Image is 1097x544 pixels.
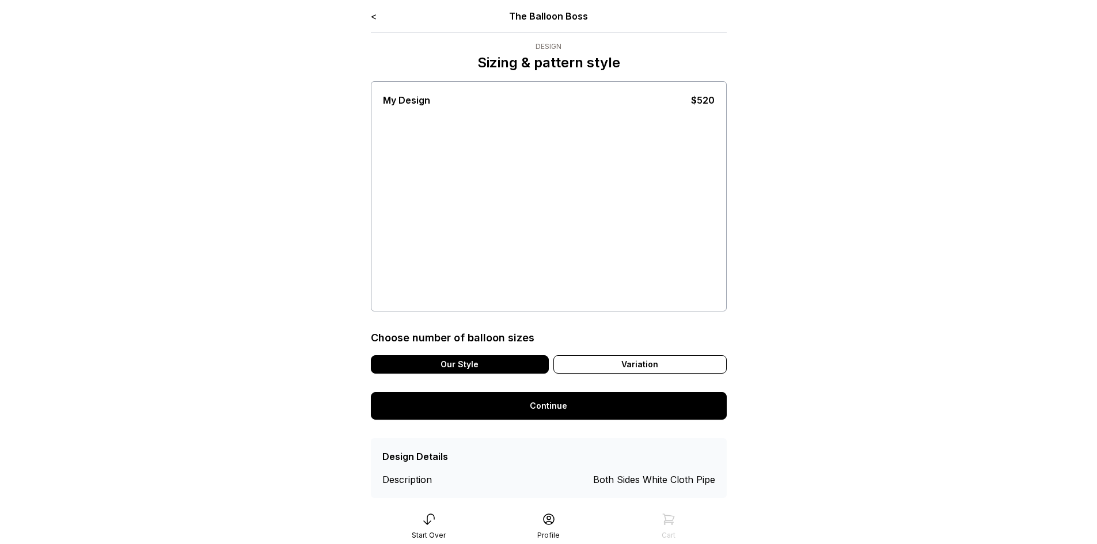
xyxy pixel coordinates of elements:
div: Both Sides White Cloth Pipe [593,473,715,486]
div: Design [477,42,620,51]
a: Continue [371,392,727,420]
div: Design Details [382,450,448,463]
div: Our Style [371,355,549,374]
div: Cart [662,531,675,540]
div: Description [382,473,466,486]
div: The Balloon Boss [442,9,655,23]
p: Sizing & pattern style [477,54,620,72]
div: Variation [553,355,727,374]
div: $520 [691,93,715,107]
div: Start Over [412,531,446,540]
div: Choose number of balloon sizes [371,330,534,346]
div: My Design [383,93,430,107]
a: < [371,10,377,22]
div: Profile [537,531,560,540]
